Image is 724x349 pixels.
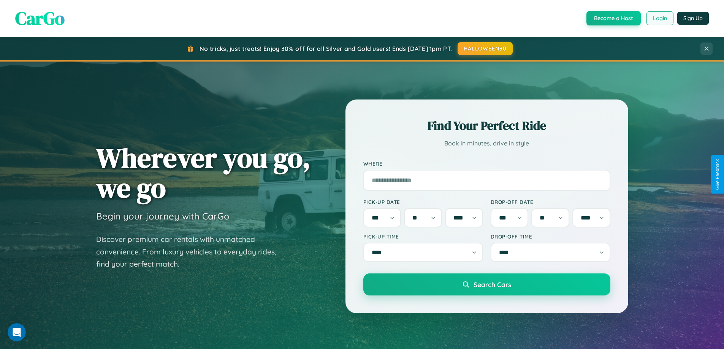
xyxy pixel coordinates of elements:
[363,160,610,167] label: Where
[96,210,230,222] h3: Begin your journey with CarGo
[363,138,610,149] p: Book in minutes, drive in style
[8,323,26,341] iframe: Intercom live chat
[677,12,709,25] button: Sign Up
[363,199,483,205] label: Pick-up Date
[200,45,452,52] span: No tricks, just treats! Enjoy 30% off for all Silver and Gold users! Ends [DATE] 1pm PT.
[586,11,641,25] button: Become a Host
[363,273,610,295] button: Search Cars
[491,199,610,205] label: Drop-off Date
[96,143,311,203] h1: Wherever you go, we go
[15,6,65,31] span: CarGo
[96,233,286,270] p: Discover premium car rentals with unmatched convenience. From luxury vehicles to everyday rides, ...
[363,117,610,134] h2: Find Your Perfect Ride
[646,11,673,25] button: Login
[458,42,513,55] button: HALLOWEEN30
[715,159,720,190] div: Give Feedback
[474,280,511,289] span: Search Cars
[491,233,610,240] label: Drop-off Time
[363,233,483,240] label: Pick-up Time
